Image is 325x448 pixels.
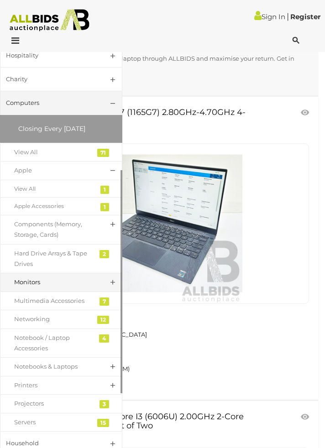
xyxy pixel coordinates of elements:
div: 15 [97,419,109,427]
div: 4 [99,334,109,343]
div: Projectors [14,398,94,409]
span: Closing Every [DATE] [18,125,85,133]
div: 7 [100,297,109,306]
div: Notebooks & Laptops [14,361,94,372]
div: 3 [100,400,109,408]
div: View All [14,184,94,194]
div: Networking [14,314,94,324]
div: Apple [14,165,94,176]
div: 71 [97,149,109,157]
a: Register [290,12,320,21]
a: Closing Every [DATE] [5,120,118,138]
a: Dell XPS 9305 Intel Core I7 (1165G7) 2.80GHz-4.70GHz 4-Core CPU 13-Inch Laptop [16,143,309,304]
div: Servers [14,417,94,427]
div: 1 [100,186,109,194]
div: Charity [6,74,94,84]
div: Multimedia Accessories [14,296,94,306]
a: Dell XPS 9305 Intel Core I7 (1165G7) 2.80GHz-4.70GHz 4-Core CPU 13-Inch Laptop 54840-61 [16,108,262,138]
div: Hospitality [6,50,94,61]
div: View All [14,147,94,157]
img: Dell XPS 9305 Intel Core I7 (1165G7) 2.80GHz-4.70GHz 4-Core CPU 13-Inch Laptop [83,144,242,303]
p: You can also sell your Intel-powered laptop through ALLBIDS and maximise your return. Get in touc... [14,53,304,75]
div: Monitors [14,277,94,287]
div: Notebook / Laptop Accessories [14,333,94,354]
div: Computers [6,98,94,108]
a: Sign In [254,12,285,21]
img: Allbids.com.au [5,9,94,31]
div: 1 [100,203,109,211]
span: | [287,11,289,21]
div: Components (Memory, Storage, Cards) [14,219,94,240]
a: ACT Fyshwick ALLBIDS Showroom [GEOGRAPHIC_DATA] Freight or Local Pickup [18,311,309,358]
a: Dell Latitude 3380 Intel Core I3 (6006U) 2.00GHz 2-Core CPU 13.3-Inch Laptop - Lot of Two 54840-57 [16,412,262,442]
div: Hard Drive Arrays & Tape Drives [14,248,94,270]
div: Printers [14,380,94,391]
a: $310 3d 18h left ([DATE] 6:45 PM) Haryanvi [16,362,311,389]
div: Apple Accessories [14,201,94,211]
div: 2 [100,250,109,258]
div: 12 [97,316,109,324]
